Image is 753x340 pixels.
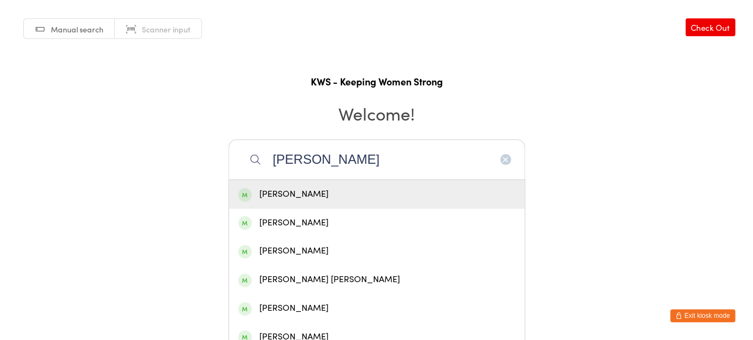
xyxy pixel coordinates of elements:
[238,244,515,258] div: [PERSON_NAME]
[238,216,515,230] div: [PERSON_NAME]
[11,75,742,88] h1: KWS - Keeping Women Strong
[11,101,742,125] h2: Welcome!
[238,301,515,316] div: [PERSON_NAME]
[142,24,191,35] span: Scanner input
[238,187,515,202] div: [PERSON_NAME]
[238,272,515,287] div: [PERSON_NAME] [PERSON_NAME]
[51,24,103,35] span: Manual search
[685,18,735,36] a: Check Out
[228,139,525,179] input: Search
[670,309,735,322] button: Exit kiosk mode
